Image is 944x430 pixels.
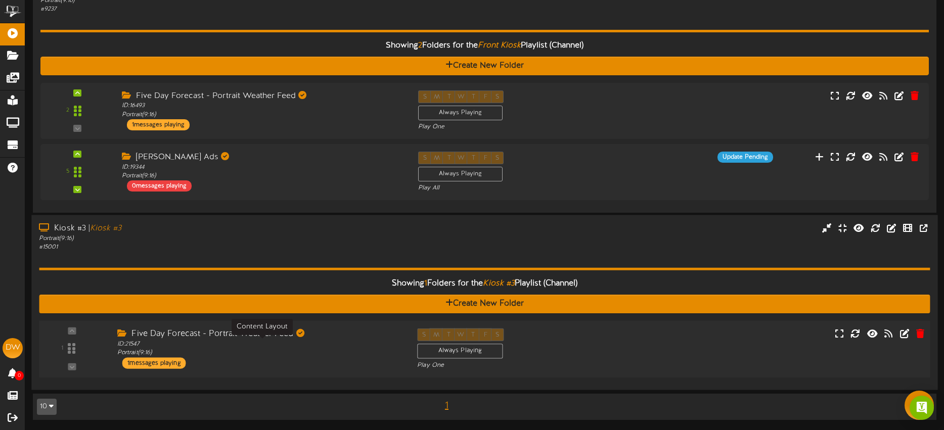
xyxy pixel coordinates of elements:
div: 0 messages playing [127,180,192,192]
i: Kiosk #3 [90,224,121,233]
div: ID: 19344 Portrait ( 9:16 ) [122,163,403,180]
div: Five Day Forecast - Portrait Weather Feed [122,90,403,102]
div: 1 messages playing [122,358,186,369]
div: # 15001 [39,243,401,252]
div: Always Playing [418,106,503,120]
i: Front Kiosk [478,41,521,50]
div: ID: 16493 Portrait ( 9:16 ) [122,102,403,119]
div: DW [3,338,23,358]
div: Play All [418,184,625,193]
div: 1 messages playing [127,119,190,130]
div: Showing Folders for the Playlist (Channel) [31,273,937,295]
div: [PERSON_NAME] Ads [122,152,403,163]
div: Kiosk #3 | [39,223,401,234]
div: Always Playing [418,167,503,181]
div: Play One [418,123,625,131]
div: Open Intercom Messenger [910,396,934,420]
button: Create New Folder [40,57,929,75]
div: Five Day Forecast - Portrait Weather Feed [117,328,402,340]
span: 1 [424,279,427,288]
div: ID: 21547 Portrait ( 9:16 ) [117,340,402,358]
div: # 9237 [40,5,402,14]
button: Create New Folder [39,295,930,313]
div: Portrait ( 9:16 ) [39,234,401,243]
span: 2 [418,41,422,50]
span: 1 [442,400,451,411]
div: Always Playing [417,344,503,359]
div: Play One [417,361,627,370]
div: Update Pending [717,152,773,163]
i: Kiosk #3 [483,279,514,288]
button: 10 [37,399,57,415]
div: Showing Folders for the Playlist (Channel) [33,35,936,57]
span: 0 [15,371,24,380]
